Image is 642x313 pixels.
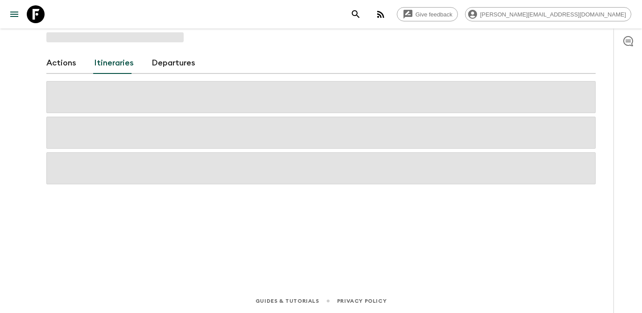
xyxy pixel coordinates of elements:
[347,5,365,23] button: search adventures
[397,7,458,21] a: Give feedback
[465,7,631,21] div: [PERSON_NAME][EMAIL_ADDRESS][DOMAIN_NAME]
[152,53,195,74] a: Departures
[5,5,23,23] button: menu
[475,11,631,18] span: [PERSON_NAME][EMAIL_ADDRESS][DOMAIN_NAME]
[411,11,457,18] span: Give feedback
[255,296,319,306] a: Guides & Tutorials
[46,53,76,74] a: Actions
[337,296,387,306] a: Privacy Policy
[94,53,134,74] a: Itineraries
